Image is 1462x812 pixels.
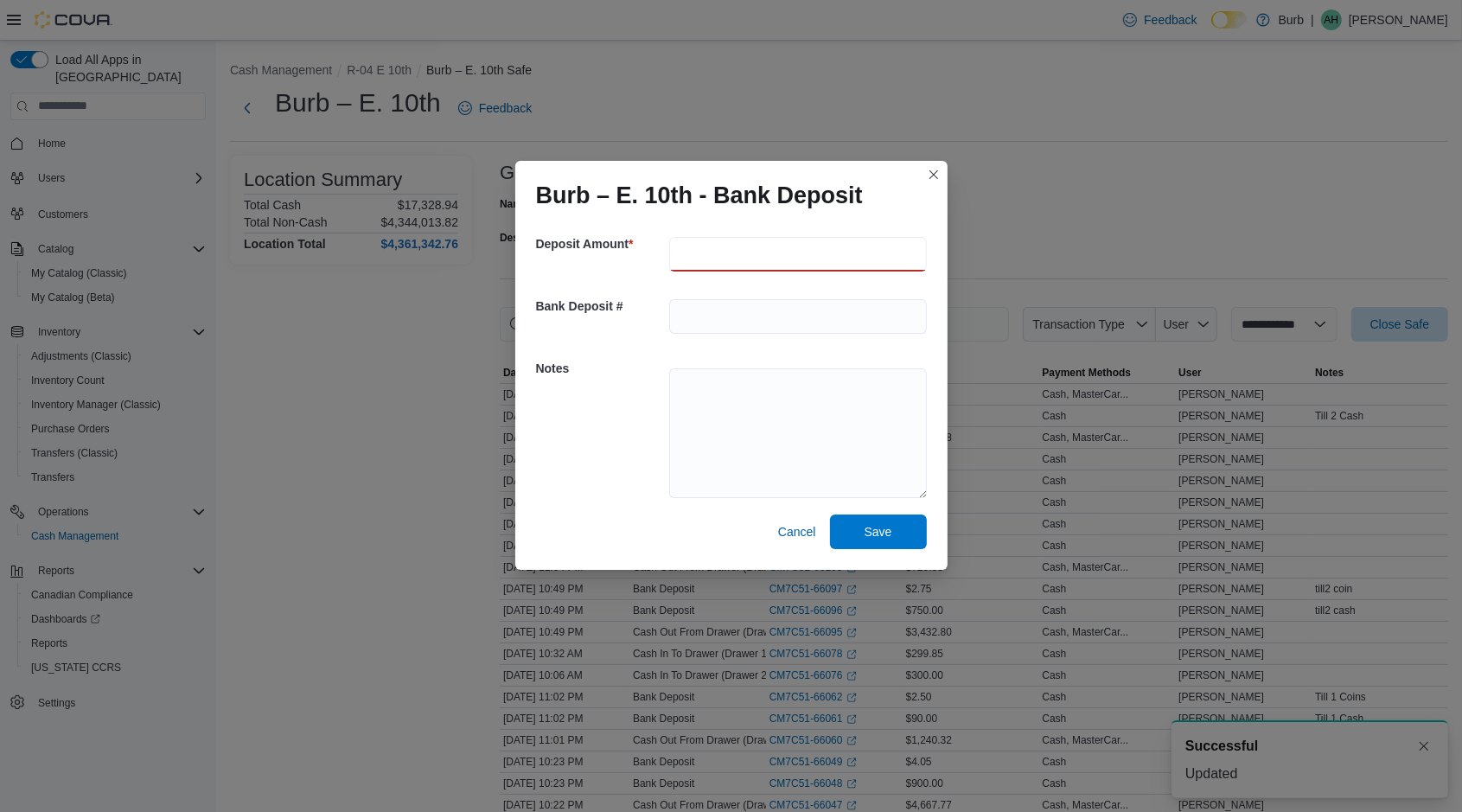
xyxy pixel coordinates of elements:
[771,515,823,549] button: Cancel
[830,515,927,549] button: Save
[923,164,944,185] button: Closes this modal window
[536,351,666,386] h5: Notes
[536,289,666,323] h5: Bank Deposit #
[865,523,892,540] span: Save
[536,227,666,261] h5: Deposit Amount
[778,523,816,540] span: Cancel
[536,182,863,209] h1: Burb – E. 10th - Bank Deposit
